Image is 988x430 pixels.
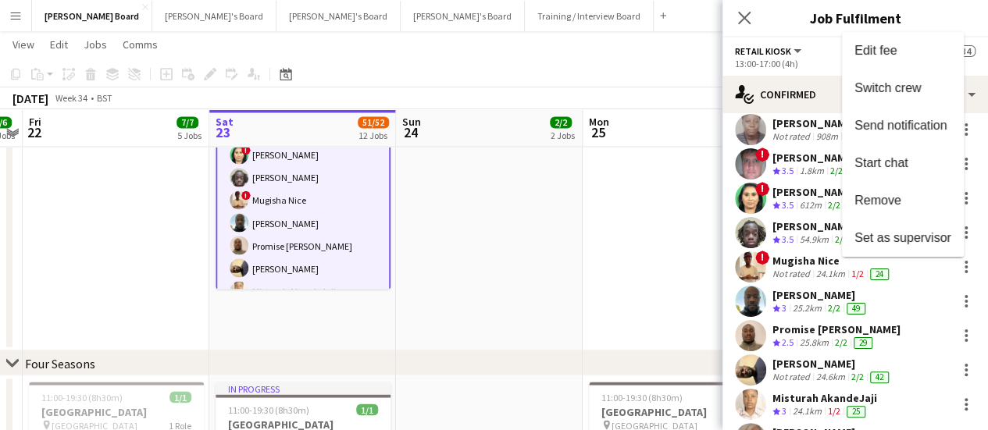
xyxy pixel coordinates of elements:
span: Set as supervisor [854,231,951,244]
button: Switch crew [842,69,964,107]
button: Remove [842,182,964,219]
span: Edit fee [854,44,897,57]
span: Remove [854,194,901,207]
button: Send notification [842,107,964,144]
span: Switch crew [854,81,921,94]
span: Start chat [854,156,908,169]
button: Set as supervisor [842,219,964,257]
button: Edit fee [842,32,964,69]
button: Start chat [842,144,964,182]
span: Send notification [854,119,947,132]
